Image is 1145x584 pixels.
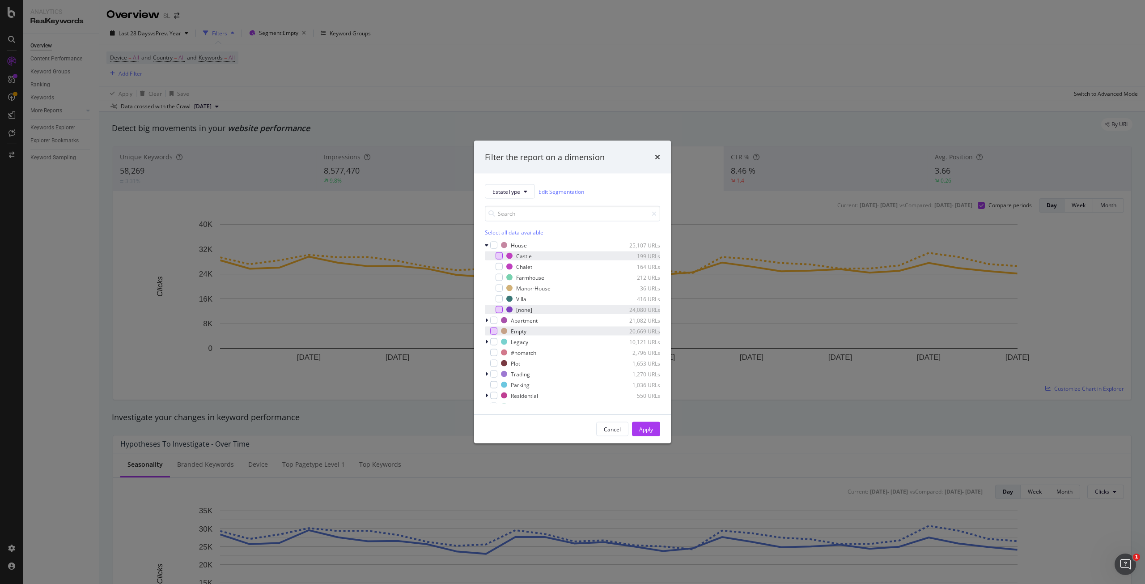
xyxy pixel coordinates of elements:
div: 2,796 URLs [616,349,660,356]
span: 1 [1133,554,1140,561]
button: Cancel [596,422,628,436]
input: Search [485,206,660,222]
button: EstateType [485,184,535,199]
div: Office [511,402,526,410]
div: Chalet [516,263,532,270]
div: 20,669 URLs [616,327,660,335]
div: modal [474,141,671,443]
div: #nomatch [511,349,536,356]
div: Apply [639,425,653,433]
div: Select all data available [485,229,660,236]
div: 1,036 URLs [616,381,660,388]
div: 164 URLs [616,263,660,270]
div: Parking [511,381,530,388]
div: times [655,151,660,163]
div: 1,270 URLs [616,370,660,378]
iframe: Intercom live chat [1115,554,1136,575]
div: 212 URLs [616,273,660,281]
div: Castle [516,252,532,260]
div: 24,080 URLs [616,306,660,313]
div: Empty [511,327,526,335]
a: Edit Segmentation [539,187,584,196]
div: 21,082 URLs [616,316,660,324]
div: 416 URLs [616,295,660,303]
div: Residential [511,392,538,399]
div: 25,107 URLs [616,241,660,249]
div: Legacy [511,338,528,345]
div: Filter the report on a dimension [485,151,605,163]
div: Villa [516,295,526,303]
span: EstateType [492,188,520,195]
div: 36 URLs [616,284,660,292]
div: Apartment [511,316,538,324]
div: House [511,241,527,249]
div: [none] [516,306,532,313]
div: 550 URLs [616,392,660,399]
div: Plot [511,359,520,367]
button: Apply [632,422,660,436]
div: 199 URLs [616,252,660,260]
div: Farmhouse [516,273,544,281]
div: 379 URLs [616,402,660,410]
div: 10,121 URLs [616,338,660,345]
div: 1,653 URLs [616,359,660,367]
div: Manor-House [516,284,551,292]
div: Trading [511,370,530,378]
div: Cancel [604,425,621,433]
